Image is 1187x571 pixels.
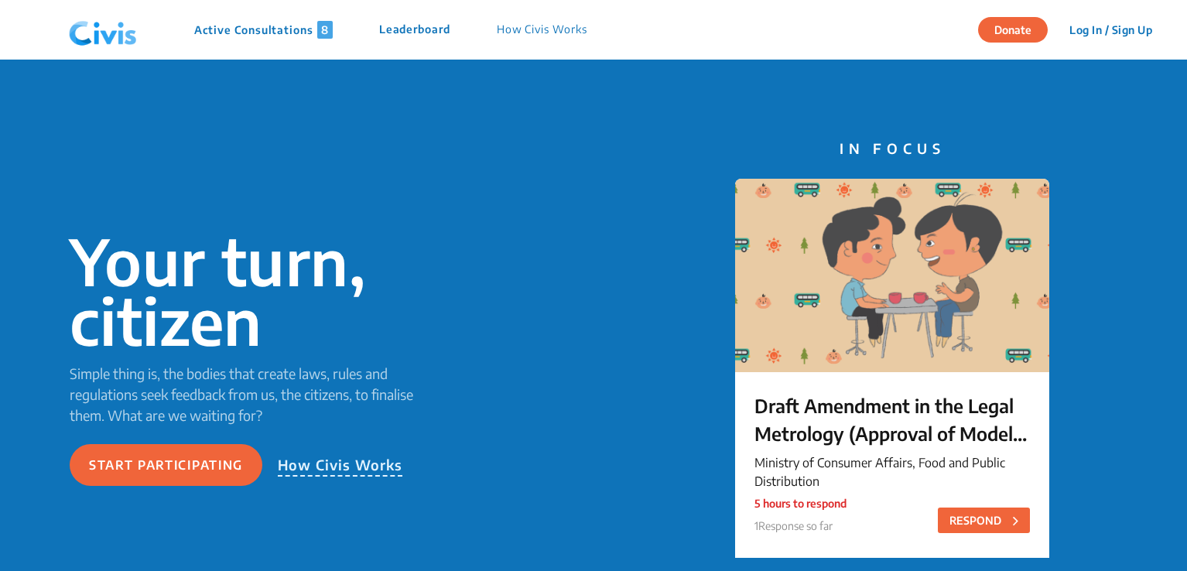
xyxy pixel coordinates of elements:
img: navlogo.png [63,7,143,53]
button: Donate [978,17,1048,43]
p: Ministry of Consumer Affairs, Food and Public Distribution [754,453,1030,491]
p: Leaderboard [379,21,450,39]
span: 8 [317,21,333,39]
button: Log In / Sign Up [1059,18,1162,42]
a: Donate [978,21,1059,36]
p: Draft Amendment in the Legal Metrology (Approval of Models) Rules, 2011 [754,391,1030,447]
p: Active Consultations [194,21,333,39]
p: 1 [754,518,847,534]
button: Start participating [70,444,262,486]
p: 5 hours to respond [754,495,847,511]
p: How Civis Works [497,21,587,39]
button: RESPOND [938,508,1030,533]
span: Response so far [758,519,833,532]
p: Your turn, citizen [70,231,436,350]
p: Simple thing is, the bodies that create laws, rules and regulations seek feedback from us, the ci... [70,363,436,426]
p: How Civis Works [278,454,403,477]
p: IN FOCUS [735,138,1049,159]
a: Draft Amendment in the Legal Metrology (Approval of Models) Rules, 2011Ministry of Consumer Affai... [735,179,1049,566]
